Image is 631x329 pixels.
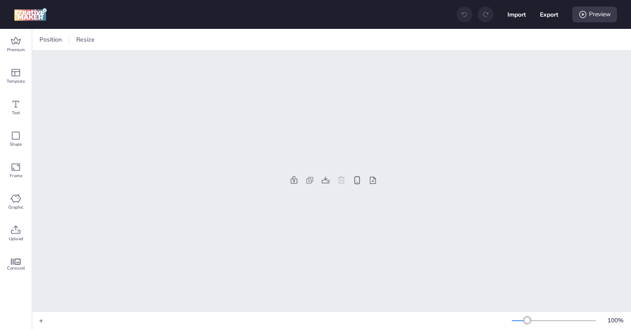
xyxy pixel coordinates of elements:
div: Tabs [36,315,39,318]
div: Preview [572,7,617,22]
span: Premium [7,46,25,53]
span: Shape [10,141,22,148]
span: Resize [74,35,96,44]
span: Graphic [8,204,24,211]
span: Text [12,109,20,116]
span: Upload [9,235,23,242]
img: logo Creative Maker [14,8,47,21]
button: + [39,315,43,326]
div: 100 % [605,316,626,325]
button: Export [540,5,558,24]
span: Template [7,78,25,85]
button: Import [507,5,526,24]
span: Carousel [7,265,25,272]
div: Tabs [36,315,39,326]
span: Frame [10,172,22,179]
span: Position [38,35,64,44]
